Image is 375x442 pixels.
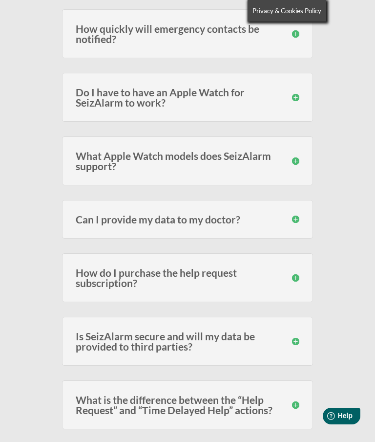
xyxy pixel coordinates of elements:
span: Privacy & Cookies Policy [252,7,321,15]
h3: How quickly will emergency contacts be notified? [76,23,299,44]
iframe: Help widget launcher [288,404,364,431]
h3: How do I purchase the help request subscription? [76,267,299,288]
h3: Can I provide my data to my doctor? [76,214,299,224]
h3: Do I have to have an Apple Watch for SeizAlarm to work? [76,87,299,108]
h3: What is the difference between the “Help Request” and “Time Delayed Help” actions? [76,395,299,415]
h3: What Apple Watch models does SeizAlarm support? [76,151,299,171]
h3: Is SeizAlarm secure and will my data be provided to third parties? [76,331,299,352]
